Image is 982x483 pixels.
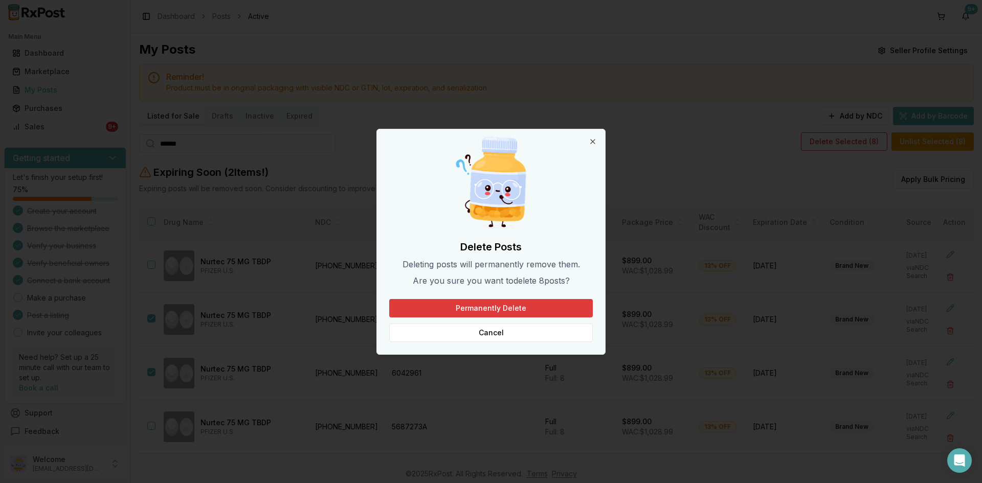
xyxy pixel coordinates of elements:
p: Deleting posts will permanently remove them. [389,258,593,270]
p: Are you sure you want to delete 8 post s ? [389,274,593,287]
button: Cancel [389,324,593,342]
h2: Delete Posts [389,240,593,254]
img: Curious Pill Bottle [442,133,540,232]
button: Permanently Delete [389,299,593,317]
